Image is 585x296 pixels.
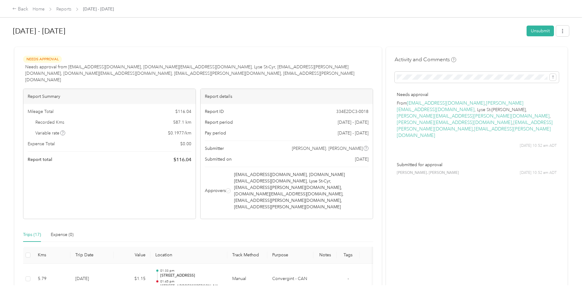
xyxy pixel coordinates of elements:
[13,24,522,38] h1: Jul 1 - 31, 2025
[28,108,54,115] span: Mileage Total
[173,119,191,126] span: 587.1 km
[292,145,363,152] span: [PERSON_NAME]. [PERSON_NAME]
[205,119,233,126] span: Report period
[25,64,373,83] span: Needs approval from [EMAIL_ADDRESS][DOMAIN_NAME], [DOMAIN_NAME][EMAIL_ADDRESS][DOMAIN_NAME], Lyse...
[397,120,553,132] a: [EMAIL_ADDRESS][PERSON_NAME][DOMAIN_NAME]
[397,120,512,126] a: [PERSON_NAME][EMAIL_ADDRESS][DOMAIN_NAME]
[397,113,550,119] a: [PERSON_NAME][EMAIL_ADDRESS][PERSON_NAME][DOMAIN_NAME]
[527,26,554,36] button: Unsubmit
[205,156,232,162] span: Submitted on
[205,187,226,194] span: Approvers
[205,145,224,152] span: Submitter
[23,56,62,63] span: Needs Approval
[160,284,222,289] p: [STREET_ADDRESS][PERSON_NAME]
[70,264,113,294] td: [DATE]
[51,231,74,238] div: Expense (0)
[397,126,551,138] a: [EMAIL_ADDRESS][PERSON_NAME][DOMAIN_NAME]
[35,119,64,126] span: Recorded Kms
[160,273,222,278] p: [STREET_ADDRESS]
[205,130,226,136] span: Pay period
[395,56,456,63] h4: Activity and Comments
[397,100,523,113] a: [PERSON_NAME][EMAIL_ADDRESS][DOMAIN_NAME]
[313,247,336,264] th: Notes
[28,141,55,147] span: Expense Total
[160,279,222,284] p: 01:45 pm
[180,141,191,147] span: $ 0.00
[33,6,45,12] a: Home
[338,119,368,126] span: [DATE] - [DATE]
[83,6,114,12] span: [DATE] - [DATE]
[551,262,585,296] iframe: Everlance-gr Chat Button Frame
[397,162,557,168] p: Submitted for approval
[267,247,313,264] th: Purpose
[33,247,70,264] th: Kms
[397,170,459,176] span: [PERSON_NAME]. [PERSON_NAME]
[33,264,70,294] td: 5.79
[173,156,191,163] span: $ 116.04
[175,108,191,115] span: $ 116.04
[348,276,349,281] span: -
[336,108,368,115] span: 334E2DC3-0018
[397,100,557,139] p: From , , Lyse St-[PERSON_NAME], , , ,
[56,6,71,12] a: Reports
[355,156,368,162] span: [DATE]
[227,247,267,264] th: Track Method
[23,89,196,104] div: Report Summary
[520,143,557,149] span: [DATE] 10:52 am ADT
[234,171,368,210] span: [EMAIL_ADDRESS][DOMAIN_NAME], [DOMAIN_NAME][EMAIL_ADDRESS][DOMAIN_NAME], Lyse St-Cyr, [EMAIL_ADDR...
[23,231,41,238] div: Trips (17)
[35,130,66,136] span: Variable rate
[201,89,373,104] div: Report details
[397,91,557,98] p: Needs approval
[338,130,368,136] span: [DATE] - [DATE]
[12,6,28,13] div: Back
[227,264,267,294] td: Manual
[407,100,485,106] a: [EMAIL_ADDRESS][DOMAIN_NAME]
[336,247,360,264] th: Tags
[520,170,557,176] span: [DATE] 10:52 am ADT
[205,108,224,115] span: Report ID
[113,247,150,264] th: Value
[70,247,113,264] th: Trip Date
[267,264,313,294] td: Convergint - CAN
[28,156,52,163] span: Report total
[150,247,227,264] th: Location
[113,264,150,294] td: $1.15
[160,269,222,273] p: 01:33 pm
[168,130,191,136] span: $ 0.1977 / km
